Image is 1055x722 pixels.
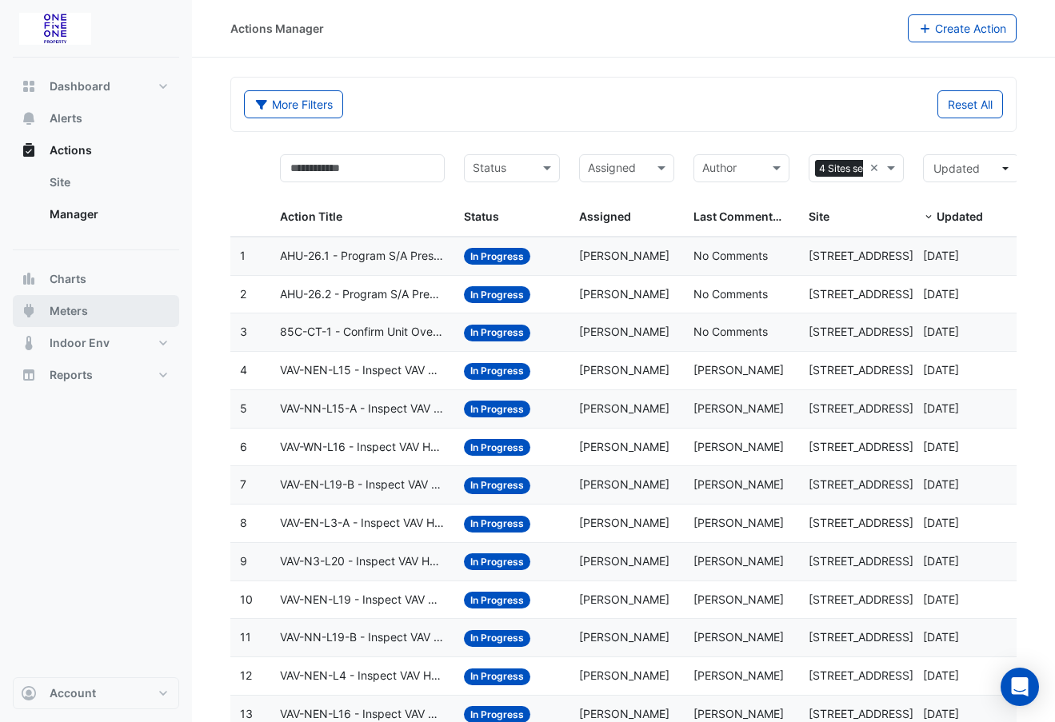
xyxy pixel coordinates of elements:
div: Actions [13,166,179,237]
span: In Progress [464,439,530,456]
span: [PERSON_NAME] [693,401,784,415]
span: Last Commented [693,209,786,223]
span: 1 [240,249,246,262]
span: No Comments [693,287,768,301]
span: [STREET_ADDRESS] [809,554,913,568]
span: [PERSON_NAME] [693,668,784,682]
app-icon: Alerts [21,110,37,126]
button: Dashboard [13,70,179,102]
span: 9 [240,554,247,568]
span: Meters [50,303,88,319]
span: [PERSON_NAME] [579,325,669,338]
span: [PERSON_NAME] [579,554,669,568]
span: 2025-08-18T12:14:11.882 [923,554,959,568]
span: 4 [240,363,247,377]
button: Actions [13,134,179,166]
span: Account [50,685,96,701]
span: 2025-08-18T12:14:45.117 [923,401,959,415]
span: 2025-08-18T12:13:49.414 [923,668,959,682]
span: [PERSON_NAME] [579,249,669,262]
span: In Progress [464,401,530,417]
span: [PERSON_NAME] [693,592,784,606]
span: Dashboard [50,78,110,94]
img: Company Logo [19,13,91,45]
span: AHU-26.1 - Program S/A Pressure SP Reset Missing Strategy (Energy Saving) [280,247,445,265]
span: 6 [240,440,247,453]
span: In Progress [464,668,530,685]
span: [PERSON_NAME] [579,401,669,415]
span: 2 [240,287,246,301]
span: In Progress [464,553,530,570]
span: [STREET_ADDRESS] [809,477,913,491]
span: 5 [240,401,247,415]
a: Manager [37,198,179,230]
span: Site [809,209,829,223]
span: 11 [240,630,251,644]
span: 7 [240,477,246,491]
span: Charts [50,271,86,287]
div: Open Intercom Messenger [1001,668,1039,706]
span: [PERSON_NAME] [579,516,669,529]
span: VAV-EN-L19-B - Inspect VAV Hot Deck Airflow Block [280,476,445,494]
button: More Filters [244,90,343,118]
span: Status [464,209,499,223]
a: Site [37,166,179,198]
span: [PERSON_NAME] [579,707,669,720]
span: 2025-09-01T13:08:22.882 [923,325,959,338]
span: VAV-NEN-L15 - Inspect VAV Cold Deck Airflow Leak [280,361,445,380]
span: [PERSON_NAME] [693,363,784,377]
span: Reports [50,367,93,383]
span: 12 [240,668,252,682]
span: Clear [869,159,883,178]
span: 2025-09-01T13:08:47.212 [923,249,959,262]
span: VAV-NN-L15-A - Inspect VAV Cold Deck Airflow Leak [280,400,445,418]
span: [PERSON_NAME] [579,363,669,377]
span: VAV-N3-L20 - Inspect VAV Hot Deck Airflow Block [280,552,445,571]
span: [PERSON_NAME] [693,630,784,644]
span: 2025-08-18T12:13:58.214 [923,630,959,644]
span: VAV-WN-L16 - Inspect VAV Hot Deck Airflow Block [280,438,445,457]
button: Create Action [908,14,1017,42]
span: 4 Sites selected [815,160,896,178]
span: VAV-NN-L19-B - Inspect VAV Hot Deck Airflow Block [280,628,445,647]
span: [STREET_ADDRESS] [809,707,913,720]
span: 2025-08-18T12:14:28.741 [923,477,959,491]
span: [PERSON_NAME] [693,440,784,453]
span: 2025-08-18T12:14:05.640 [923,592,959,606]
button: Reports [13,359,179,391]
span: [PERSON_NAME] [693,707,784,720]
button: Account [13,677,179,709]
span: 10 [240,592,253,606]
span: No Comments [693,249,768,262]
app-icon: Reports [21,367,37,383]
span: 2025-08-18T12:14:36.437 [923,440,959,453]
button: Reset All [937,90,1003,118]
app-icon: Indoor Env [21,335,37,351]
button: Indoor Env [13,327,179,359]
span: [PERSON_NAME] [579,592,669,606]
span: [PERSON_NAME] [579,668,669,682]
span: No Comments [693,325,768,338]
span: 13 [240,707,253,720]
span: 8 [240,516,247,529]
button: Updated [923,154,1019,182]
span: 2025-08-18T12:14:52.778 [923,363,959,377]
span: [PERSON_NAME] [693,477,784,491]
span: In Progress [464,286,530,303]
span: In Progress [464,592,530,608]
span: Actions [50,142,92,158]
span: Assigned [579,209,631,223]
span: [STREET_ADDRESS] [809,516,913,529]
button: Alerts [13,102,179,134]
span: VAV-NEN-L4 - Inspect VAV Hot Deck Airflow Block [280,667,445,685]
span: Indoor Env [50,335,110,351]
app-icon: Charts [21,271,37,287]
span: VAV-NEN-L19 - Inspect VAV Hot Deck Airflow Block [280,591,445,609]
span: [STREET_ADDRESS] [809,287,913,301]
app-icon: Meters [21,303,37,319]
span: 2025-08-18T12:14:21.374 [923,516,959,529]
span: In Progress [464,516,530,533]
span: [PERSON_NAME] [579,477,669,491]
span: 85C-CT-1 - Confirm Unit Overnight Operation (Energy Waste) [280,323,445,341]
span: In Progress [464,630,530,647]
